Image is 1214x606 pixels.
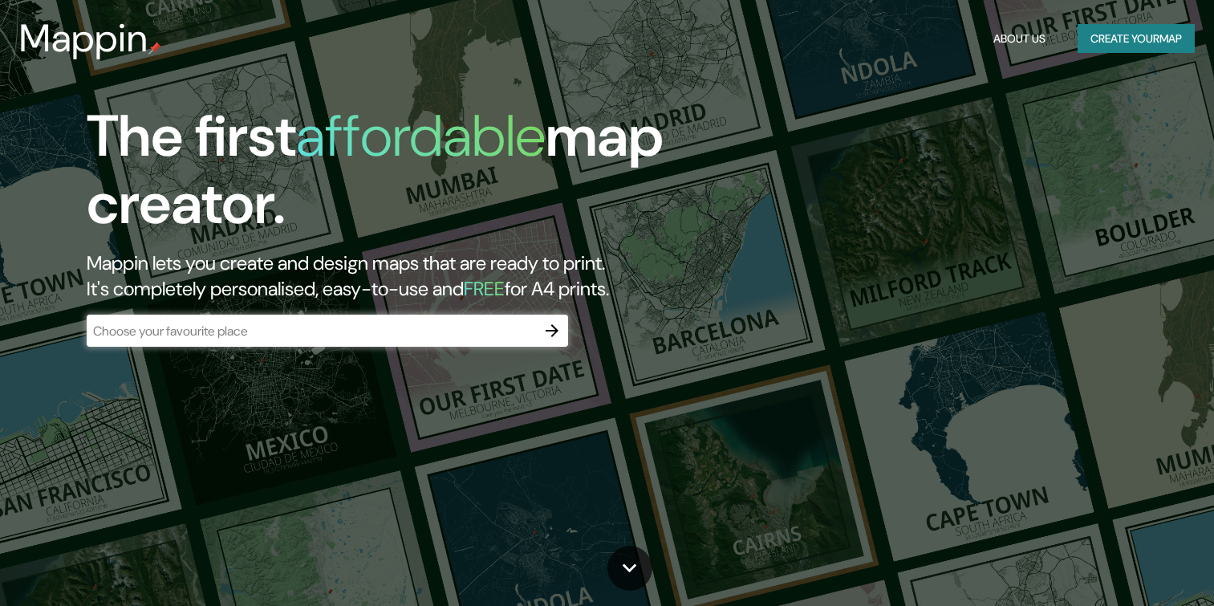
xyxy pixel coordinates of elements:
[1078,24,1195,54] button: Create yourmap
[148,42,161,55] img: mappin-pin
[87,103,694,250] h1: The first map creator.
[19,16,148,61] h3: Mappin
[987,24,1052,54] button: About Us
[296,99,546,173] h1: affordable
[464,276,505,301] h5: FREE
[87,322,536,340] input: Choose your favourite place
[87,250,694,302] h2: Mappin lets you create and design maps that are ready to print. It's completely personalised, eas...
